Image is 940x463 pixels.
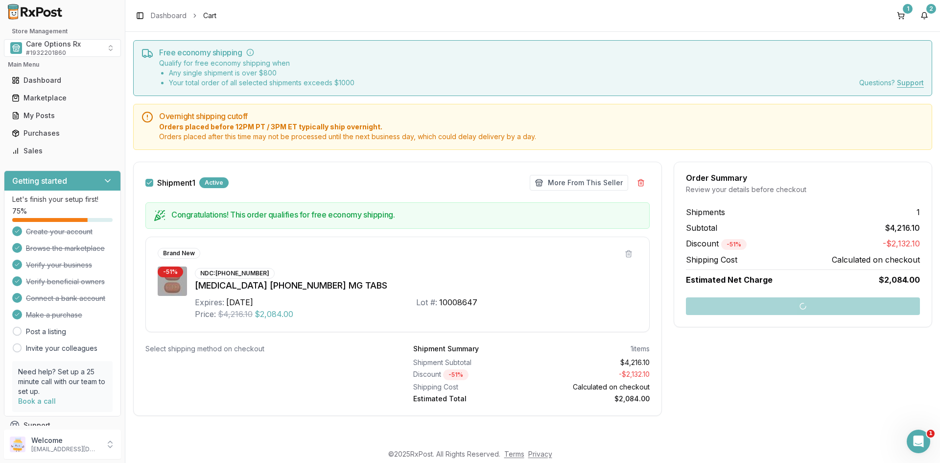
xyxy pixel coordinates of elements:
[26,39,81,49] span: Care Options Rx
[195,308,216,320] div: Price:
[195,268,275,279] div: NDC: [PHONE_NUMBER]
[530,175,628,191] button: More From This Seller
[4,108,121,123] button: My Posts
[12,206,27,216] span: 75 %
[12,75,113,85] div: Dashboard
[8,142,117,160] a: Sales
[159,132,924,142] span: Orders placed after this time may not be processed until the next business day, which could delay...
[926,4,936,14] div: 2
[145,344,382,354] div: Select shipping method on checkout
[686,222,717,234] span: Subtotal
[893,8,909,24] button: 1
[4,90,121,106] button: Marketplace
[413,394,528,404] div: Estimated Total
[169,68,354,78] li: Any single shipment is over $ 800
[903,4,913,14] div: 1
[12,111,113,121] div: My Posts
[12,93,113,103] div: Marketplace
[686,239,747,248] span: Discount
[10,437,25,452] img: User avatar
[4,39,121,57] button: Select a view
[916,206,920,218] span: 1
[504,450,524,458] a: Terms
[832,254,920,266] span: Calculated on checkout
[8,89,117,107] a: Marketplace
[907,430,930,453] iframe: Intercom live chat
[171,211,641,219] h5: Congratulations! This order qualifies for free economy shipping.
[159,112,924,120] h5: Overnight shipping cutoff
[26,49,66,57] span: # 1932201860
[8,107,117,124] a: My Posts
[416,296,437,308] div: Lot #:
[158,248,200,259] div: Brand New
[4,143,121,159] button: Sales
[686,275,773,285] span: Estimated Net Charge
[536,358,650,367] div: $4,216.10
[195,279,637,292] div: [MEDICAL_DATA] [PHONE_NUMBER] MG TABS
[195,296,224,308] div: Expires:
[439,296,477,308] div: 10008647
[18,397,56,405] a: Book a call
[26,244,105,253] span: Browse the marketplace
[26,227,93,237] span: Create your account
[12,146,113,156] div: Sales
[883,238,920,250] span: -$2,132.10
[158,267,183,277] div: - 51 %
[31,445,99,453] p: [EMAIL_ADDRESS][DOMAIN_NAME]
[255,308,293,320] span: $2,084.00
[536,382,650,392] div: Calculated on checkout
[12,175,67,187] h3: Getting started
[151,11,216,21] nav: breadcrumb
[203,11,216,21] span: Cart
[26,343,97,353] a: Invite your colleagues
[18,367,107,396] p: Need help? Set up a 25 minute call with our team to set up.
[916,8,932,24] button: 2
[4,27,121,35] h2: Store Management
[158,267,187,296] img: Biktarvy 50-200-25 MG TABS
[26,293,105,303] span: Connect a bank account
[218,308,253,320] span: $4,216.10
[199,177,229,188] div: Active
[859,78,924,88] div: Questions?
[413,382,528,392] div: Shipping Cost
[26,260,92,270] span: Verify your business
[686,206,725,218] span: Shipments
[927,430,935,438] span: 1
[413,344,479,354] div: Shipment Summary
[159,122,924,132] span: Orders placed before 12PM PT / 3PM ET typically ship overnight.
[159,58,354,88] div: Qualify for free economy shipping when
[413,358,528,367] div: Shipment Subtotal
[159,49,924,56] h5: Free economy shipping
[169,78,354,88] li: Your total order of all selected shipments exceeds $ 1000
[879,274,920,286] span: $2,084.00
[26,310,82,320] span: Make a purchase
[4,73,121,88] button: Dashboard
[721,239,747,250] div: - 51 %
[8,72,117,89] a: Dashboard
[8,61,117,69] h2: Main Menu
[26,327,66,337] a: Post a listing
[31,436,99,445] p: Welcome
[157,179,195,187] label: Shipment 1
[226,296,253,308] div: [DATE]
[4,125,121,141] button: Purchases
[631,344,650,354] div: 1 items
[413,369,528,380] div: Discount
[4,416,121,434] button: Support
[885,222,920,234] span: $4,216.10
[686,174,920,182] div: Order Summary
[686,254,737,266] span: Shipping Cost
[443,369,469,380] div: - 51 %
[686,185,920,195] div: Review your details before checkout
[151,11,187,21] a: Dashboard
[12,195,113,204] p: Let's finish your setup first!
[528,450,552,458] a: Privacy
[8,124,117,142] a: Purchases
[4,4,67,20] img: RxPost Logo
[26,277,105,287] span: Verify beneficial owners
[12,128,113,138] div: Purchases
[536,369,650,380] div: - $2,132.10
[536,394,650,404] div: $2,084.00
